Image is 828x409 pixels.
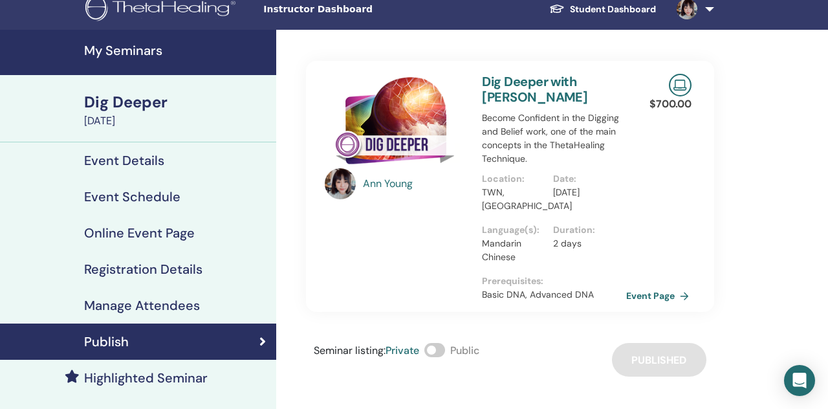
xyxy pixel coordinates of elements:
h4: Online Event Page [84,225,195,241]
h4: Manage Attendees [84,298,200,313]
a: Event Page [626,286,694,305]
p: Mandarin Chinese [482,237,545,264]
img: graduation-cap-white.svg [549,3,565,14]
h4: Highlighted Seminar [84,370,208,386]
a: Ann Young [363,176,470,192]
p: Date : [553,172,616,186]
img: Dig Deeper [325,74,467,172]
p: 2 days [553,237,616,250]
a: Dig Deeper[DATE] [76,91,276,129]
span: Public [450,344,479,357]
h4: Publish [84,334,129,349]
h4: My Seminars [84,43,268,58]
p: Basic DNA, Advanced DNA [482,288,624,302]
p: Become Confident in the Digging and Belief work, one of the main concepts in the ThetaHealing Tec... [482,111,624,166]
h4: Event Schedule [84,189,180,204]
span: Instructor Dashboard [263,3,457,16]
h4: Registration Details [84,261,202,277]
a: Dig Deeper with [PERSON_NAME] [482,73,587,105]
img: Live Online Seminar [669,74,692,96]
p: $ 700.00 [649,96,692,112]
div: Open Intercom Messenger [784,365,815,396]
span: Private [386,344,419,357]
div: [DATE] [84,113,268,129]
p: Language(s) : [482,223,545,237]
h4: Event Details [84,153,164,168]
p: Prerequisites : [482,274,624,288]
p: [DATE] [553,186,616,199]
img: default.jpg [325,168,356,199]
span: Seminar listing : [314,344,386,357]
div: Dig Deeper [84,91,268,113]
p: Duration : [553,223,616,237]
p: Location : [482,172,545,186]
p: TWN, [GEOGRAPHIC_DATA] [482,186,545,213]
